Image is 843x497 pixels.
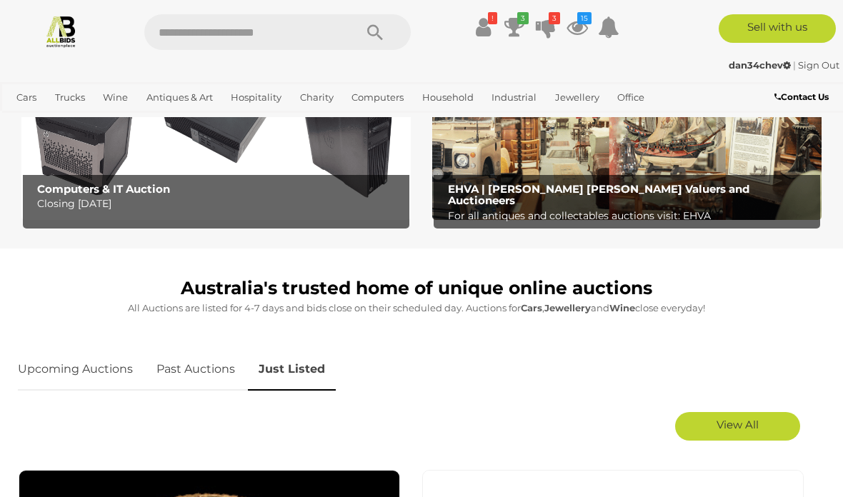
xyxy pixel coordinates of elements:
[59,109,171,133] a: [GEOGRAPHIC_DATA]
[11,109,51,133] a: Sports
[448,207,813,225] p: For all antiques and collectables auctions visit: EHVA
[544,302,591,313] strong: Jewellery
[774,91,829,102] b: Contact Us
[339,14,411,50] button: Search
[37,182,170,196] b: Computers & IT Auction
[146,348,246,391] a: Past Auctions
[675,412,800,441] a: View All
[612,86,650,109] a: Office
[577,12,592,24] i: 15
[488,12,497,24] i: !
[432,50,822,220] a: EHVA | Evans Hastings Valuers and Auctioneers EHVA | [PERSON_NAME] [PERSON_NAME] Valuers and Auct...
[294,86,339,109] a: Charity
[448,182,749,208] b: EHVA | [PERSON_NAME] [PERSON_NAME] Valuers and Auctioneers
[793,59,796,71] span: |
[517,12,529,24] i: 3
[504,14,525,40] a: 3
[18,348,144,391] a: Upcoming Auctions
[432,50,822,220] img: EHVA | Evans Hastings Valuers and Auctioneers
[11,86,42,109] a: Cars
[21,50,411,220] img: Computers & IT Auction
[567,14,588,40] a: 15
[225,86,287,109] a: Hospitality
[472,14,494,40] a: !
[719,14,836,43] a: Sell with us
[549,12,560,24] i: 3
[549,86,605,109] a: Jewellery
[18,300,814,316] p: All Auctions are listed for 4-7 days and bids close on their scheduled day. Auctions for , and cl...
[729,59,791,71] strong: dan34chev
[535,14,557,40] a: 3
[37,195,402,213] p: Closing [DATE]
[798,59,839,71] a: Sign Out
[141,86,219,109] a: Antiques & Art
[49,86,91,109] a: Trucks
[18,278,814,298] h1: Australia's trusted home of unique online auctions
[97,86,134,109] a: Wine
[729,59,793,71] a: dan34chev
[21,50,411,220] a: Computers & IT Auction Computers & IT Auction Closing [DATE]
[248,348,336,391] a: Just Listed
[521,302,542,313] strong: Cars
[609,302,635,313] strong: Wine
[346,86,409,109] a: Computers
[486,86,542,109] a: Industrial
[717,418,759,431] span: View All
[774,89,832,105] a: Contact Us
[416,86,479,109] a: Household
[44,14,78,48] img: Allbids.com.au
